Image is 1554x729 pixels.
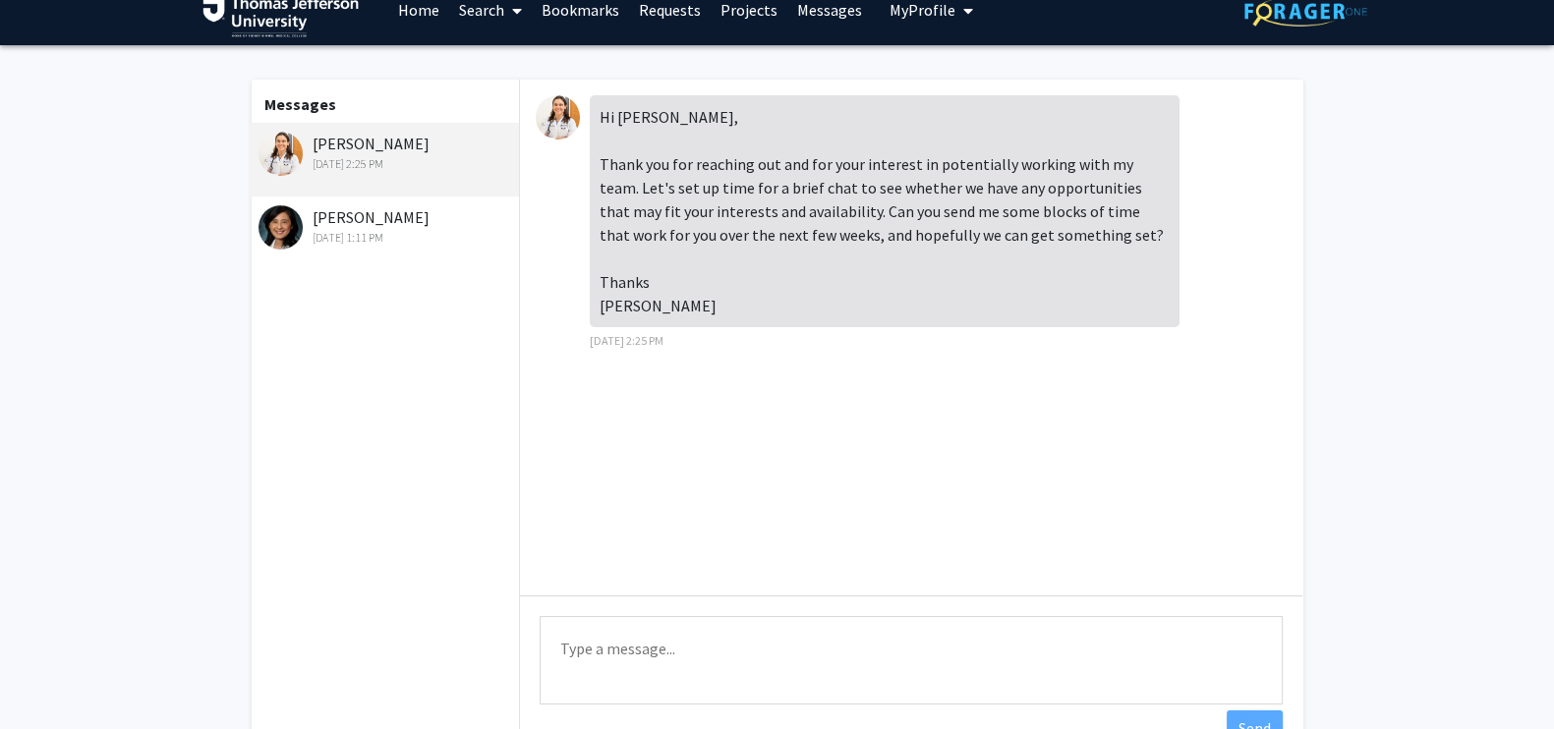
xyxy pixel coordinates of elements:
img: Kristin Rising [259,132,303,176]
img: Kristin Rising [536,95,580,140]
div: Hi [PERSON_NAME], Thank you for reaching out and for your interest in potentially working with my... [590,95,1180,327]
iframe: Chat [15,641,84,714]
div: [DATE] 2:25 PM [259,155,515,173]
textarea: Message [540,616,1283,704]
div: [PERSON_NAME] [259,132,515,173]
span: [DATE] 2:25 PM [590,333,663,348]
div: [DATE] 1:11 PM [259,229,515,247]
img: Grace Lu-Yao [259,205,303,250]
b: Messages [264,94,336,114]
div: [PERSON_NAME] [259,205,515,247]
